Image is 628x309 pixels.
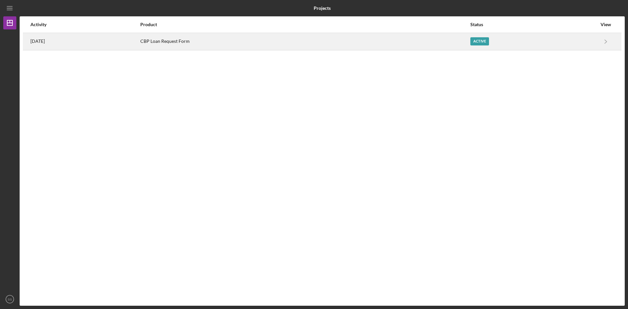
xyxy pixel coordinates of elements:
[30,39,45,44] time: 2025-08-12 15:47
[314,6,331,11] b: Projects
[140,22,470,27] div: Product
[140,33,470,50] div: CBP Loan Request Form
[3,293,16,306] button: SS
[470,37,489,45] div: Active
[30,22,140,27] div: Activity
[8,298,12,301] text: SS
[470,22,597,27] div: Status
[598,22,614,27] div: View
